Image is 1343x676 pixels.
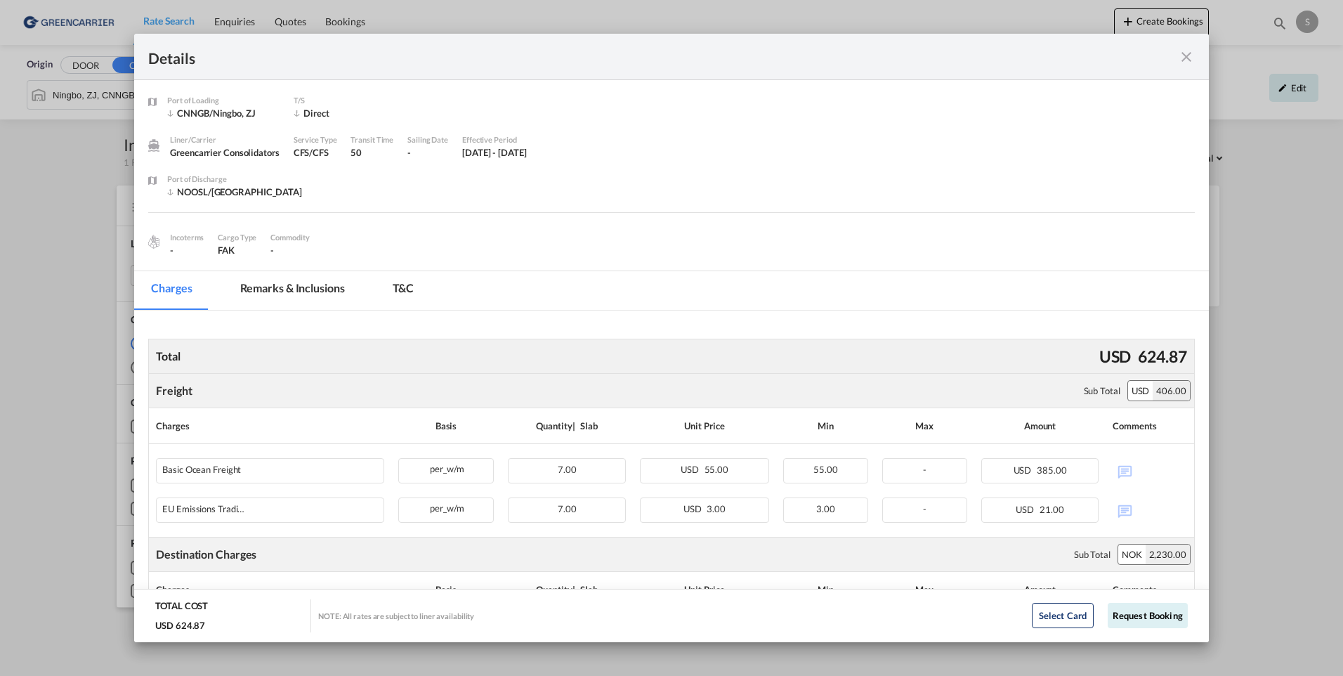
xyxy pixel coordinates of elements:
span: 7.00 [558,503,577,514]
span: 21.00 [1040,504,1064,515]
div: Max [882,579,967,600]
span: USD [1016,504,1037,515]
div: 2,230.00 [1146,545,1190,564]
div: Sailing Date [407,134,448,146]
div: Min [783,415,868,436]
button: Select Card [1032,603,1094,628]
div: Amount [981,579,1099,600]
div: Unit Price [640,579,769,600]
div: USD 624.87 [155,619,205,632]
div: NOOSL/Oslo [167,186,302,198]
md-dialog: Port of Loading ... [134,34,1209,642]
md-tab-item: Charges [134,271,209,310]
div: Min [783,579,868,600]
span: USD [681,464,702,475]
div: Cargo Type [218,231,256,244]
img: cargo.png [146,234,162,249]
div: NOTE: All rates are subject to liner availability [318,611,474,621]
md-icon: icon-close fg-AAA8AD m-0 cursor [1178,48,1195,65]
div: Charges [156,579,384,600]
div: Incoterms [170,231,204,244]
div: Sub Total [1074,548,1111,561]
th: Comments [1106,572,1193,608]
div: FAK [218,244,256,256]
div: Basic Ocean Freight [162,464,241,475]
th: Comments [1106,408,1193,444]
div: T/S [294,94,406,107]
div: Quantity | Slab [508,415,626,436]
span: - [923,503,926,514]
div: Greencarrier Consolidators [170,146,279,159]
md-tab-item: T&C [376,271,431,310]
span: 7.00 [558,464,577,475]
div: Commodity [270,231,309,244]
div: Port of Loading [167,94,280,107]
div: - [170,244,204,256]
div: per_w/m [399,459,494,476]
div: No Comments Available [1113,498,1186,522]
div: TOTAL COST [155,599,208,619]
div: Amount [981,415,1099,436]
div: EU Emissions Trading System [162,504,247,514]
div: CNNGB/Ningbo, ZJ [167,107,280,119]
div: Effective Period [462,134,527,146]
div: Liner/Carrier [170,134,279,146]
span: 3.00 [816,503,835,514]
div: USD [1096,342,1135,371]
div: Freight [156,383,192,398]
span: USD [1014,464,1035,476]
div: Direct [294,107,406,119]
div: Total [152,345,184,368]
div: Basis [398,579,494,600]
span: 55.00 [705,464,729,475]
div: 20 Aug 2025 - 14 Sep 2025 [462,146,527,159]
div: Transit Time [351,134,393,146]
span: 3.00 [707,503,726,514]
div: per_w/m [399,498,494,516]
div: 406.00 [1153,381,1189,401]
div: No Comments Available [1113,458,1186,483]
span: 55.00 [813,464,838,475]
md-tab-item: Remarks & Inclusions [223,271,362,310]
span: 385.00 [1037,464,1066,476]
button: Request Booking [1108,603,1188,628]
div: Charges [156,415,384,436]
div: 50 [351,146,393,159]
div: Service Type [294,134,337,146]
span: - [270,245,274,256]
div: USD [1128,381,1153,401]
div: Basis [398,415,494,436]
div: Details [148,48,1090,65]
div: Unit Price [640,415,769,436]
span: - [923,464,926,475]
div: Quantity | Slab [508,579,626,600]
span: USD [683,503,705,514]
div: Destination Charges [156,547,256,562]
div: - [407,146,448,159]
div: NOK [1118,545,1146,564]
span: CFS/CFS [294,147,329,158]
md-pagination-wrapper: Use the left and right arrow keys to navigate between tabs [134,271,445,310]
div: Sub Total [1084,384,1120,397]
div: Max [882,415,967,436]
div: 624.87 [1134,342,1190,371]
div: Port of Discharge [167,173,302,186]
